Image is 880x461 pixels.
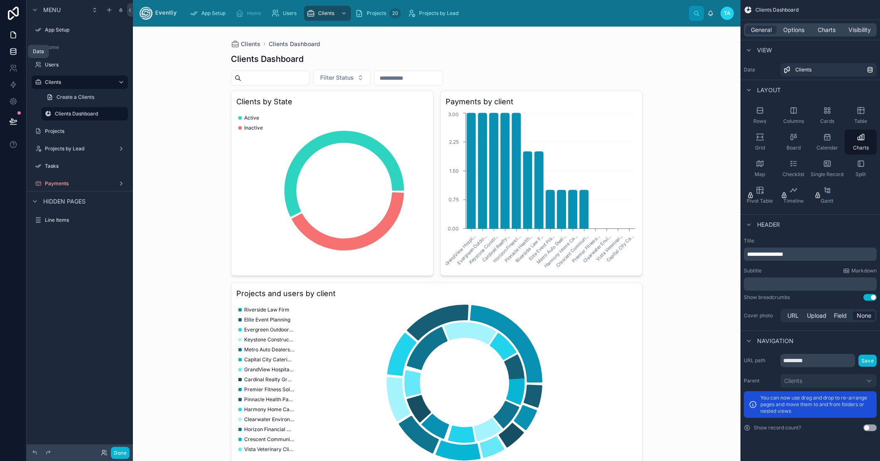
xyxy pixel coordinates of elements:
[747,198,773,204] span: Pivot Table
[32,76,128,89] a: Clients
[187,6,231,21] a: App Setup
[45,61,126,68] label: Users
[32,213,128,227] a: Line Items
[32,159,128,173] a: Tasks
[811,103,843,128] button: Cards
[318,10,334,17] span: Clients
[42,91,128,104] a: Create a Clients
[43,6,61,14] span: Menu
[33,48,44,55] div: Data
[777,156,809,181] button: Checklist
[811,130,843,154] button: Calendar
[755,7,799,13] span: Clients Dashboard
[744,248,877,261] div: scrollable content
[777,103,809,128] button: Columns
[811,156,843,181] button: Single Record
[782,171,804,178] span: Checklist
[757,86,781,94] span: Layout
[751,26,772,34] span: General
[233,6,267,21] a: Home
[367,10,386,17] span: Projects
[858,355,877,367] button: Save
[43,197,86,206] span: Hidden pages
[757,337,794,345] span: Navigation
[783,118,804,125] span: Columns
[32,142,128,155] a: Projects by Lead
[45,180,115,187] label: Payments
[724,10,730,17] span: TA
[834,311,847,320] span: Field
[755,145,765,151] span: Grid
[45,27,126,33] label: App Setup
[140,7,176,20] img: App logo
[32,41,128,54] a: Home
[45,79,111,86] label: Clients
[304,6,351,21] a: Clients
[757,221,780,229] span: Header
[777,183,809,208] button: Timeline
[854,118,867,125] span: Table
[283,10,297,17] span: Users
[390,8,401,18] div: 20
[777,130,809,154] button: Board
[787,311,799,320] span: URL
[816,145,838,151] span: Calendar
[744,312,777,319] label: Cover photo
[780,374,877,388] button: Clients
[845,156,877,181] button: Split
[183,4,689,22] div: scrollable content
[783,198,804,204] span: Timeline
[56,94,94,101] span: Create a Clients
[32,125,128,138] a: Projects
[811,183,843,208] button: Gantt
[55,110,123,117] label: Clients Dashboard
[845,103,877,128] button: Table
[821,198,833,204] span: Gantt
[744,130,776,154] button: Grid
[855,171,866,178] span: Split
[807,311,826,320] span: Upload
[744,156,776,181] button: Map
[32,58,128,71] a: Users
[45,128,126,135] label: Projects
[848,26,871,34] span: Visibility
[32,177,128,190] a: Payments
[795,66,811,73] span: Clients
[843,267,877,274] a: Markdown
[811,171,843,178] span: Single Record
[755,171,765,178] span: Map
[269,6,302,21] a: Users
[744,267,762,274] label: Subtitle
[45,217,126,223] label: Line Items
[853,145,869,151] span: Charts
[201,10,226,17] span: App Setup
[405,6,464,21] a: Projects by Lead
[111,447,130,459] button: Done
[744,66,777,73] label: Data
[818,26,836,34] span: Charts
[419,10,458,17] span: Projects by Lead
[857,311,871,320] span: None
[247,10,261,17] span: Home
[45,145,115,152] label: Projects by Lead
[45,44,126,51] label: Home
[744,357,777,364] label: URL path
[820,118,834,125] span: Cards
[757,46,772,54] span: View
[45,163,126,169] label: Tasks
[783,26,804,34] span: Options
[851,267,877,274] span: Markdown
[353,6,403,21] a: Projects20
[744,277,877,291] div: scrollable content
[754,424,801,431] label: Show record count?
[787,145,801,151] span: Board
[744,103,776,128] button: Rows
[744,183,776,208] button: Pivot Table
[780,63,877,76] a: Clients
[753,118,766,125] span: Rows
[744,238,877,244] label: Title
[845,130,877,154] button: Charts
[784,377,802,385] span: Clients
[32,23,128,37] a: App Setup
[42,107,128,120] a: Clients Dashboard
